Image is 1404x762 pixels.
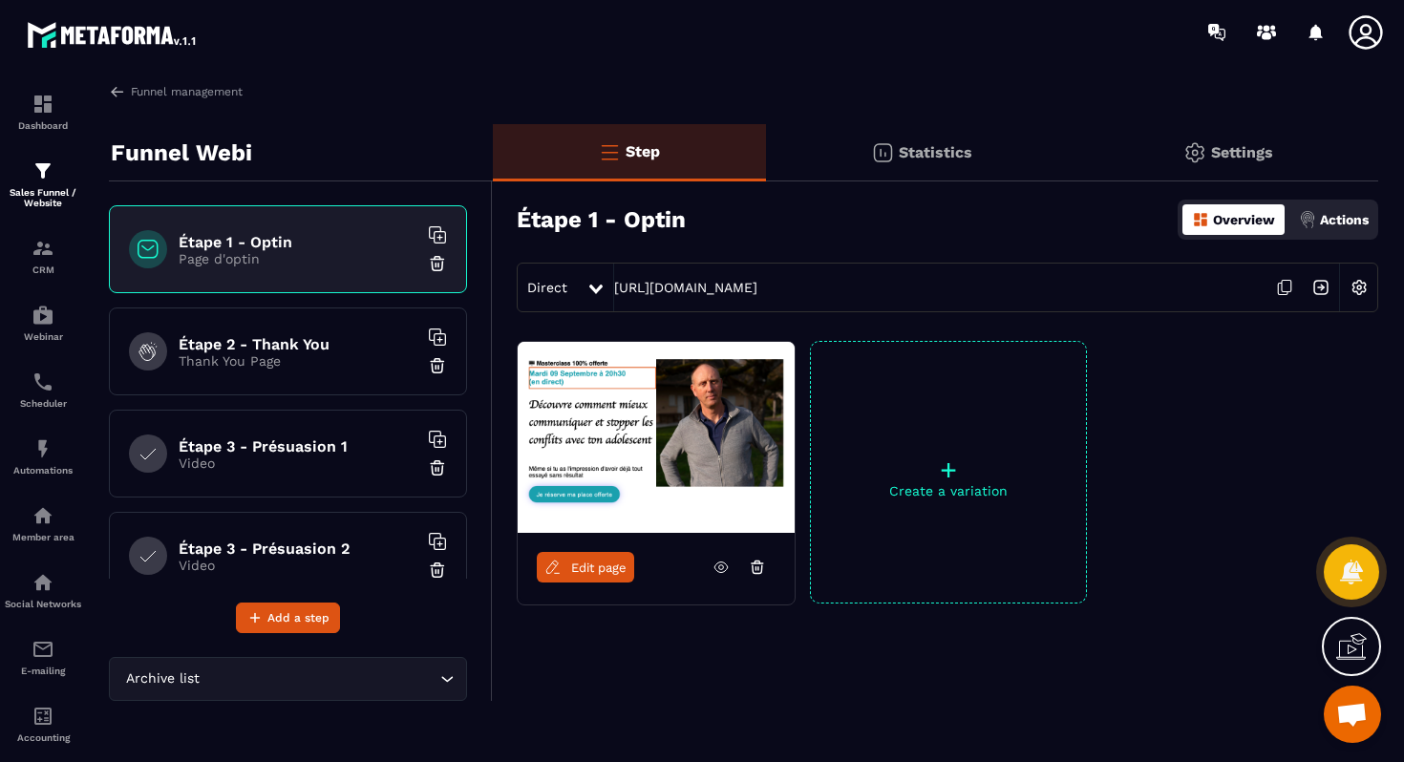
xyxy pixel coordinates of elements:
img: setting-gr.5f69749f.svg [1183,141,1206,164]
img: trash [428,458,447,477]
img: automations [32,304,54,327]
a: Funnel management [109,83,243,100]
img: logo [27,17,199,52]
p: Accounting [5,732,81,743]
a: formationformationSales Funnel / Website [5,145,81,222]
a: emailemailE-mailing [5,624,81,690]
p: Webinar [5,331,81,342]
img: image [518,342,795,533]
img: bars-o.4a397970.svg [598,140,621,163]
img: arrow-next.bcc2205e.svg [1303,269,1339,306]
p: Scheduler [5,398,81,409]
h6: Étape 1 - Optin [179,233,417,251]
p: Sales Funnel / Website [5,187,81,208]
p: Step [626,142,660,160]
img: actions.d6e523a2.png [1299,211,1316,228]
p: Dashboard [5,120,81,131]
img: accountant [32,705,54,728]
img: trash [428,356,447,375]
a: schedulerschedulerScheduler [5,356,81,423]
img: trash [428,561,447,580]
a: automationsautomationsMember area [5,490,81,557]
p: Thank You Page [179,353,417,369]
a: [URL][DOMAIN_NAME] [614,280,757,295]
a: formationformationDashboard [5,78,81,145]
p: Social Networks [5,599,81,609]
p: E-mailing [5,666,81,676]
img: formation [32,237,54,260]
img: scheduler [32,370,54,393]
h6: Étape 2 - Thank You [179,335,417,353]
a: social-networksocial-networkSocial Networks [5,557,81,624]
button: Add a step [236,603,340,633]
img: arrow [109,83,126,100]
p: Actions [1320,212,1369,227]
p: + [811,456,1086,483]
a: accountantaccountantAccounting [5,690,81,757]
p: Video [179,455,417,471]
div: Search for option [109,657,467,701]
span: Edit page [571,561,627,575]
img: automations [32,504,54,527]
img: formation [32,93,54,116]
img: email [32,638,54,661]
h6: Étape 3 - Présuasion 1 [179,437,417,455]
a: automationsautomationsAutomations [5,423,81,490]
a: Edit page [537,552,634,582]
p: Statistics [899,143,972,161]
p: Video [179,558,417,573]
a: Ouvrir le chat [1324,686,1381,743]
p: Funnel Webi [111,134,252,172]
h3: Étape 1 - Optin [517,206,686,233]
p: Automations [5,465,81,476]
img: trash [428,254,447,273]
img: stats.20deebd0.svg [871,141,894,164]
img: formation [32,159,54,182]
p: Create a variation [811,483,1086,498]
img: setting-w.858f3a88.svg [1341,269,1377,306]
p: Settings [1211,143,1273,161]
span: Archive list [121,668,203,689]
h6: Étape 3 - Présuasion 2 [179,540,417,558]
p: Overview [1213,212,1275,227]
img: social-network [32,571,54,594]
a: formationformationCRM [5,222,81,289]
img: dashboard-orange.40269519.svg [1192,211,1209,228]
p: Page d'optin [179,251,417,266]
span: Direct [527,280,567,295]
img: automations [32,437,54,460]
p: CRM [5,265,81,275]
input: Search for option [203,668,436,689]
p: Member area [5,532,81,542]
a: automationsautomationsWebinar [5,289,81,356]
span: Add a step [267,608,330,627]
